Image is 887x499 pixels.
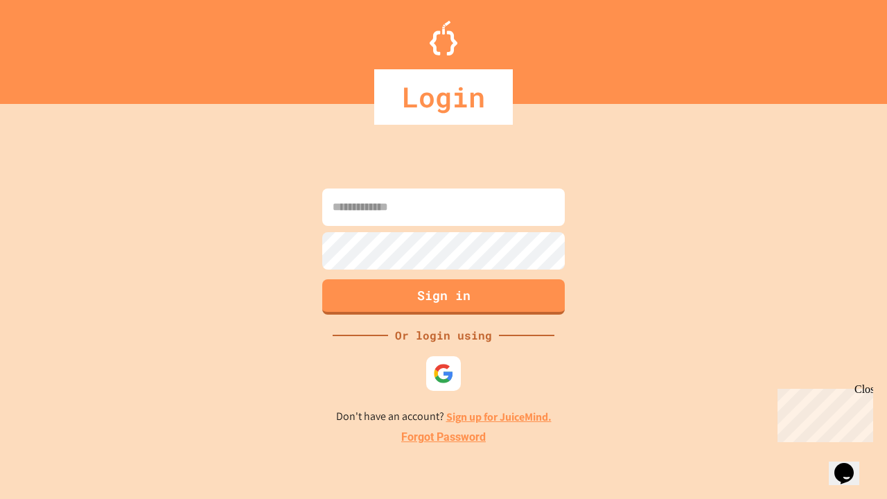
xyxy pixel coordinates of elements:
p: Don't have an account? [336,408,552,426]
iframe: chat widget [772,383,873,442]
div: Login [374,69,513,125]
div: Or login using [388,327,499,344]
img: google-icon.svg [433,363,454,384]
img: Logo.svg [430,21,457,55]
div: Chat with us now!Close [6,6,96,88]
a: Forgot Password [401,429,486,446]
a: Sign up for JuiceMind. [446,410,552,424]
iframe: chat widget [829,444,873,485]
button: Sign in [322,279,565,315]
